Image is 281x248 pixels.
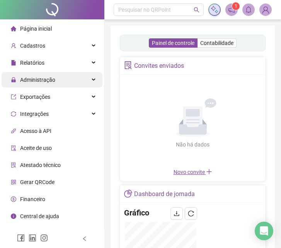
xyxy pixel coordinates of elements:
[11,60,16,65] span: file
[20,111,49,117] span: Integrações
[188,210,194,217] span: reload
[20,43,45,49] span: Cadastros
[174,210,180,217] span: download
[157,140,228,149] div: Não há dados
[11,128,16,134] span: api
[245,6,252,13] span: bell
[11,111,16,117] span: sync
[235,3,237,9] span: 1
[11,214,16,219] span: info-circle
[232,2,240,10] sup: 1
[124,61,132,69] span: solution
[20,60,44,66] span: Relatórios
[228,6,235,13] span: notification
[17,234,25,242] span: facebook
[11,162,16,168] span: solution
[11,26,16,31] span: home
[134,59,184,72] div: Convites enviados
[20,94,50,100] span: Exportações
[40,234,48,242] span: instagram
[82,236,87,241] span: left
[11,43,16,48] span: user-add
[11,145,16,151] span: audit
[20,213,59,219] span: Central de ajuda
[20,26,52,32] span: Página inicial
[255,222,273,240] div: Open Intercom Messenger
[11,196,16,202] span: dollar
[206,169,212,175] span: plus
[124,189,132,198] span: pie-chart
[20,77,55,83] span: Administração
[260,4,271,15] img: 5500
[174,169,212,175] span: Novo convite
[29,234,36,242] span: linkedin
[200,40,233,46] span: Contabilidade
[152,40,194,46] span: Painel de controle
[20,162,61,168] span: Atestado técnico
[20,179,54,185] span: Gerar QRCode
[134,188,195,201] div: Dashboard de jornada
[210,5,219,14] img: sparkle-icon.fc2bf0ac1784a2077858766a79e2daf3.svg
[11,77,16,83] span: lock
[124,207,149,218] h4: Gráfico
[20,196,45,202] span: Financeiro
[11,94,16,100] span: export
[194,7,199,13] span: search
[11,179,16,185] span: qrcode
[20,128,51,134] span: Acesso à API
[20,145,52,151] span: Aceite de uso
